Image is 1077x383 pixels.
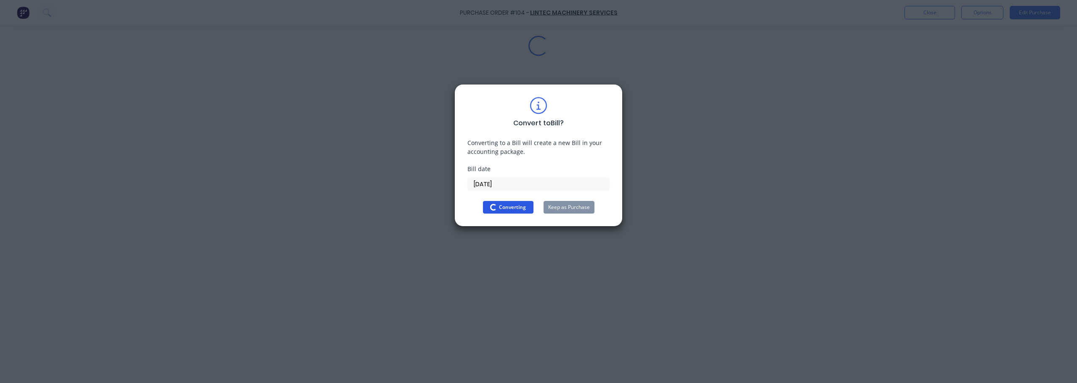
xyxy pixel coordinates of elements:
[499,203,526,211] span: Converting
[483,201,533,214] button: Converting
[513,118,564,128] div: Convert to Bill ?
[544,201,594,214] button: Keep as Purchase
[467,138,610,156] div: Converting to a Bill will create a new Bill in your accounting package.
[467,164,610,173] div: Bill date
